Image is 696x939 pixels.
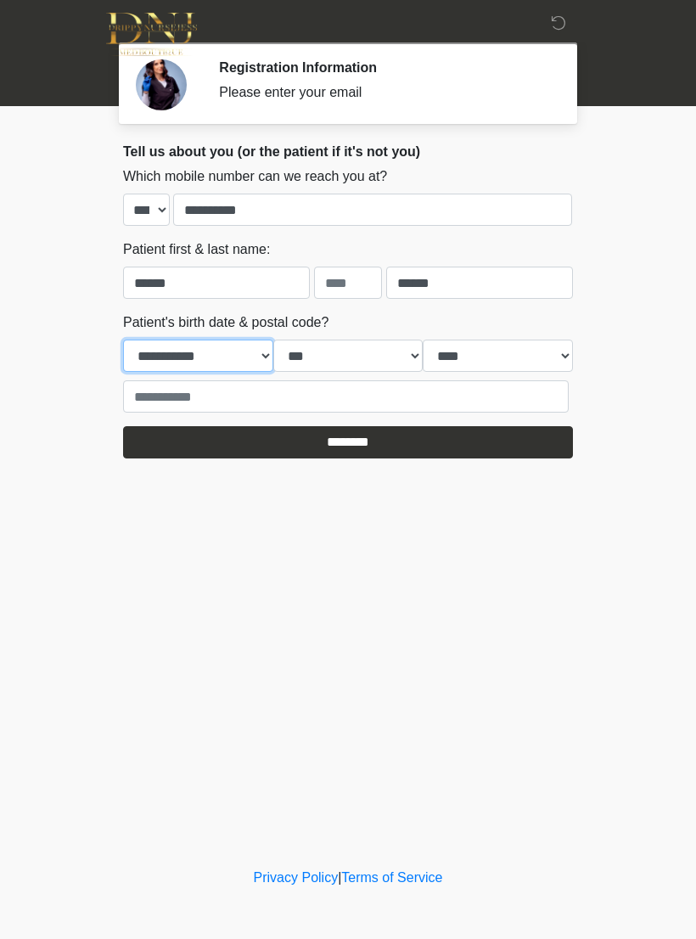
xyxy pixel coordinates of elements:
label: Patient's birth date & postal code? [123,312,328,333]
a: | [338,870,341,885]
a: Privacy Policy [254,870,339,885]
label: Patient first & last name: [123,239,270,260]
a: Terms of Service [341,870,442,885]
label: Which mobile number can we reach you at? [123,166,387,187]
div: Please enter your email [219,82,547,103]
h2: Tell us about you (or the patient if it's not you) [123,143,573,160]
img: DNJ Med Boutique Logo [106,13,197,56]
img: Agent Avatar [136,59,187,110]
